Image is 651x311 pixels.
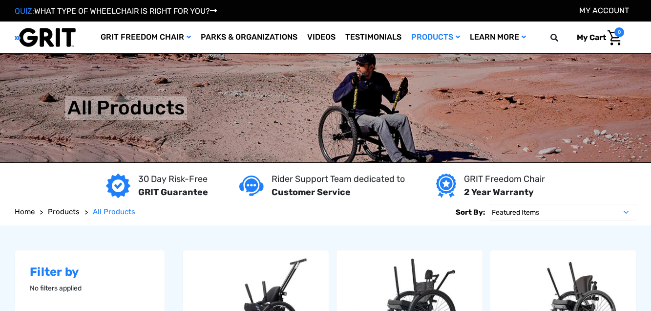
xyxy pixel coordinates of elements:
a: Products [406,22,465,53]
span: All Products [93,207,135,216]
span: Products [48,207,80,216]
span: 0 [614,27,624,37]
p: GRIT Freedom Chair [464,173,545,186]
a: QUIZ:WHAT TYPE OF WHEELCHAIR IS RIGHT FOR YOU? [15,6,217,16]
img: GRIT All-Terrain Wheelchair and Mobility Equipment [15,27,76,47]
label: Sort By: [456,204,485,221]
a: Testimonials [340,22,406,53]
p: Rider Support Team dedicated to [272,173,405,186]
strong: 2 Year Warranty [464,187,534,198]
p: No filters applied [30,283,150,293]
a: Videos [302,22,340,53]
span: Home [15,207,35,216]
a: Parks & Organizations [196,22,302,53]
p: 30 Day Risk-Free [138,173,208,186]
a: Home [15,206,35,218]
img: Cart [608,30,622,45]
span: QUIZ: [15,6,34,16]
strong: GRIT Guarantee [138,187,208,198]
a: Learn More [465,22,531,53]
a: All Products [93,206,135,218]
strong: Customer Service [272,187,351,198]
span: My Cart [577,33,606,42]
img: GRIT Guarantee [106,174,130,198]
h2: Filter by [30,265,150,279]
a: Cart with 0 items [569,27,624,48]
input: Search [555,27,569,48]
img: Year warranty [436,174,456,198]
a: GRIT Freedom Chair [96,22,196,53]
h1: All Products [67,96,185,120]
a: Account [579,6,629,15]
img: Customer service [239,176,264,196]
a: Products [48,206,80,218]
